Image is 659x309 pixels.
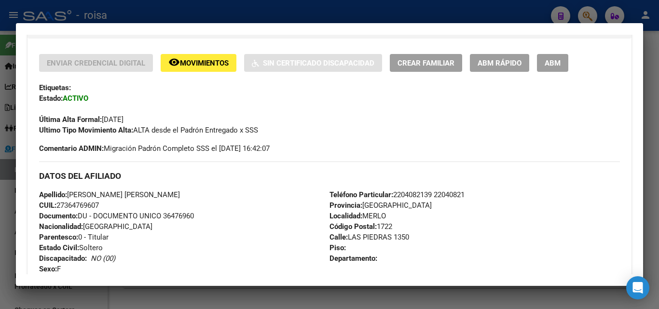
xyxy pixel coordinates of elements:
span: Movimientos [180,59,229,67]
span: 0 - Titular [39,233,109,242]
span: [GEOGRAPHIC_DATA] [329,201,432,210]
span: LAS PIEDRAS 1350 [329,233,409,242]
span: Sin Certificado Discapacidad [263,59,374,67]
strong: ACTIVO [63,94,88,103]
strong: Sexo: [39,265,57,273]
div: Open Intercom Messenger [626,276,649,299]
button: Enviar Credencial Digital [39,54,153,72]
span: [GEOGRAPHIC_DATA] [39,222,152,231]
span: 2204082139 22040821 [329,190,465,199]
button: Movimientos [161,54,236,72]
strong: Documento: [39,212,78,220]
span: Enviar Credencial Digital [47,59,145,67]
span: Crear Familiar [398,59,454,67]
span: Migración Padrón Completo SSS el [DATE] 16:42:07 [39,143,270,154]
span: [DATE] [39,115,124,124]
span: MERLO [329,212,386,220]
button: ABM Rápido [470,54,529,72]
strong: Comentario ADMIN: [39,144,104,153]
strong: Discapacitado: [39,254,87,263]
h3: DATOS DEL AFILIADO [39,171,620,181]
span: ALTA desde el Padrón Entregado x SSS [39,126,258,134]
span: 27364769607 [39,201,99,210]
i: NO (00) [91,254,115,263]
button: ABM [537,54,568,72]
strong: Parentesco: [39,233,78,242]
strong: Código Postal: [329,222,377,231]
strong: Etiquetas: [39,83,71,92]
strong: Estado Civil: [39,243,79,252]
button: Sin Certificado Discapacidad [244,54,382,72]
strong: Provincia: [329,201,362,210]
span: Soltero [39,243,103,252]
span: ABM [545,59,561,67]
span: ABM Rápido [478,59,522,67]
span: [PERSON_NAME] [PERSON_NAME] [39,190,180,199]
strong: Calle: [329,233,348,242]
strong: Localidad: [329,212,362,220]
button: Crear Familiar [390,54,462,72]
mat-icon: remove_red_eye [168,56,180,68]
strong: Nacionalidad: [39,222,83,231]
strong: Piso: [329,243,346,252]
strong: Apellido: [39,190,67,199]
span: F [39,265,61,273]
span: DU - DOCUMENTO UNICO 36476960 [39,212,194,220]
strong: Departamento: [329,254,377,263]
strong: Última Alta Formal: [39,115,102,124]
strong: Estado: [39,94,63,103]
strong: Teléfono Particular: [329,190,393,199]
strong: Ultimo Tipo Movimiento Alta: [39,126,133,134]
strong: CUIL: [39,201,56,210]
span: 1722 [329,222,392,231]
